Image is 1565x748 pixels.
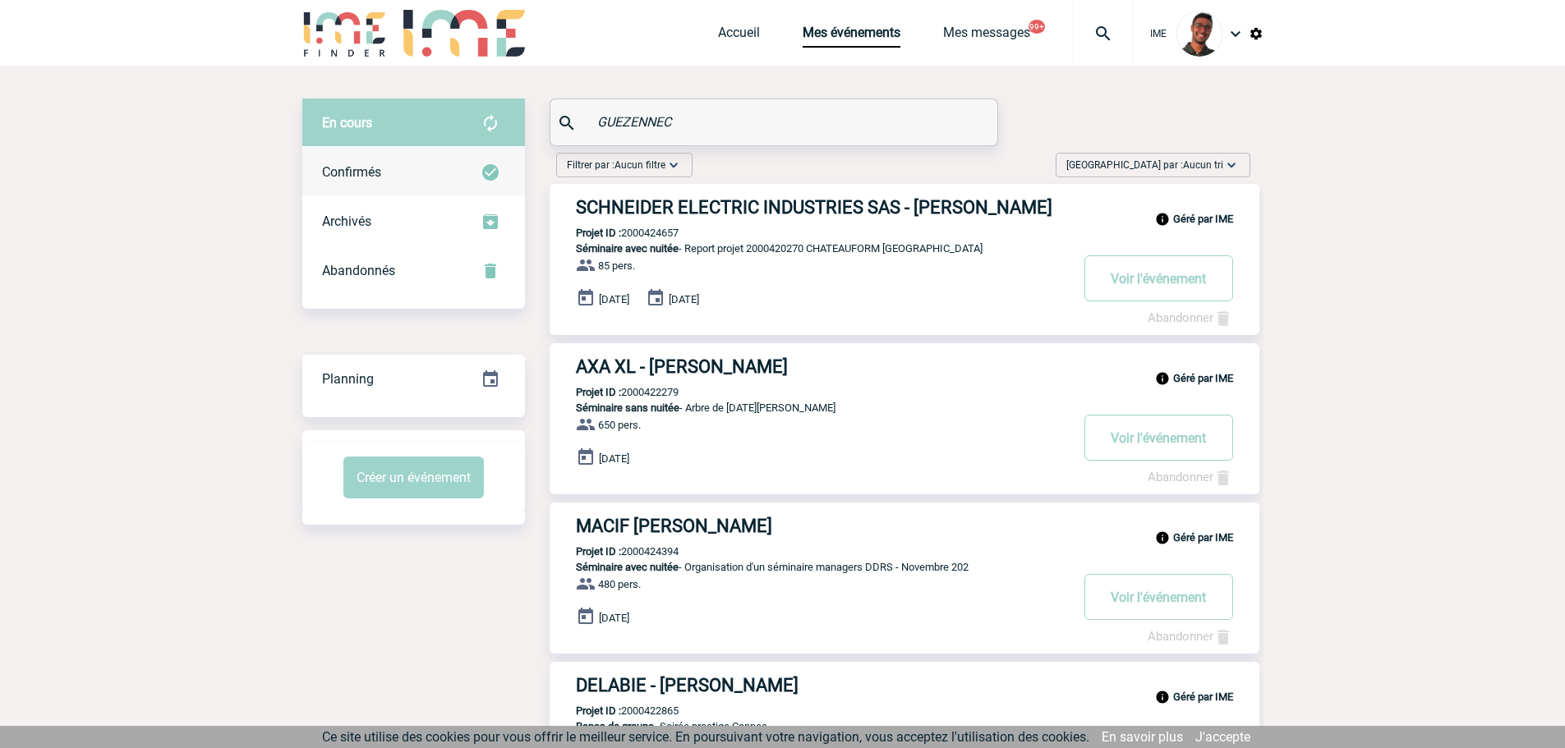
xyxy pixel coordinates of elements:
img: IME-Finder [302,10,388,57]
a: Mes événements [803,25,900,48]
p: 2000422865 [550,704,679,717]
a: Abandonner [1148,629,1233,644]
div: Retrouvez ici tous vos événements organisés par date et état d'avancement [302,355,525,404]
button: Voir l'événement [1084,415,1233,461]
p: - Report projet 2000420270 CHATEAUFORM [GEOGRAPHIC_DATA] [550,242,1069,255]
span: [DATE] [669,293,699,305]
p: - Soirée prestige Cannes [550,720,1069,732]
img: baseline_expand_more_white_24dp-b.png [1223,157,1240,173]
a: Abandonner [1148,470,1233,484]
p: 2000424394 [550,545,679,558]
a: J'accepte [1195,729,1250,745]
span: Confirmés [322,164,381,180]
img: baseline_expand_more_white_24dp-b.png [665,157,682,173]
span: Filtrer par : [567,157,665,173]
button: Voir l'événement [1084,574,1233,620]
b: Projet ID : [576,227,621,239]
h3: SCHNEIDER ELECTRIC INDUSTRIES SAS - [PERSON_NAME] [576,197,1069,218]
span: [DATE] [599,452,629,465]
p: - Organisation d'un séminaire managers DDRS - Novembre 202 [550,561,1069,573]
span: Séminaire avec nuitée [576,561,679,573]
b: Géré par IME [1173,372,1233,384]
span: [GEOGRAPHIC_DATA] par : [1066,157,1223,173]
span: Séminaire sans nuitée [576,402,679,414]
b: Géré par IME [1173,213,1233,225]
a: Mes messages [943,25,1030,48]
span: Aucun filtre [614,159,665,171]
span: Planning [322,371,374,387]
button: Créer un événement [343,457,484,498]
img: info_black_24dp.svg [1155,690,1170,704]
b: Géré par IME [1173,691,1233,703]
p: 2000422279 [550,386,679,398]
span: 85 pers. [598,259,635,272]
b: Projet ID : [576,704,621,717]
span: [DATE] [599,612,629,624]
div: Retrouvez ici tous les événements que vous avez décidé d'archiver [302,197,525,246]
span: 650 pers. [598,419,641,431]
input: Rechercher un événement par son nom [593,110,959,134]
a: AXA XL - [PERSON_NAME] [550,356,1259,377]
a: MACIF [PERSON_NAME] [550,516,1259,536]
h3: MACIF [PERSON_NAME] [576,516,1069,536]
img: info_black_24dp.svg [1155,212,1170,227]
b: Projet ID : [576,386,621,398]
a: DELABIE - [PERSON_NAME] [550,675,1259,695]
a: SCHNEIDER ELECTRIC INDUSTRIES SAS - [PERSON_NAME] [550,197,1259,218]
span: Séminaire avec nuitée [576,242,679,255]
span: Repas de groupe [576,720,654,732]
span: Abandonnés [322,263,395,278]
img: info_black_24dp.svg [1155,530,1170,545]
a: En savoir plus [1102,729,1183,745]
img: 124970-0.jpg [1176,11,1222,57]
a: Accueil [718,25,760,48]
span: [DATE] [599,293,629,305]
p: - Arbre de [DATE][PERSON_NAME] [550,402,1069,414]
button: 99+ [1029,20,1045,34]
div: Retrouvez ici tous vos évènements avant confirmation [302,99,525,148]
span: 480 pers. [598,578,641,590]
a: Planning [302,354,525,402]
span: Aucun tri [1183,159,1223,171]
span: En cours [322,115,372,131]
p: 2000424657 [550,227,679,239]
b: Projet ID : [576,545,621,558]
h3: DELABIE - [PERSON_NAME] [576,675,1069,695]
h3: AXA XL - [PERSON_NAME] [576,356,1069,377]
a: Abandonner [1148,310,1233,325]
div: Retrouvez ici tous vos événements annulés [302,246,525,296]
img: info_black_24dp.svg [1155,371,1170,386]
b: Géré par IME [1173,531,1233,544]
span: Ce site utilise des cookies pour vous offrir le meilleur service. En poursuivant votre navigation... [322,729,1089,745]
span: Archivés [322,213,371,229]
span: IME [1150,28,1167,39]
button: Voir l'événement [1084,255,1233,301]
